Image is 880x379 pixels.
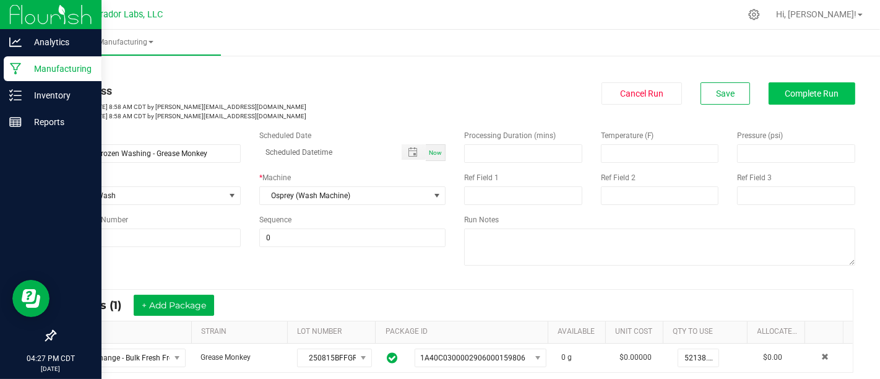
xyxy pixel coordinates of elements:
input: Scheduled Datetime [259,144,389,160]
span: HeadChange - Bulk Fresh Frozen - XO - Grease Monkey [65,349,170,367]
span: Ref Field 1 [464,173,499,182]
span: Grease Monkey [201,353,251,362]
a: QTY TO USESortable [673,327,743,337]
p: Inventory [22,88,96,103]
span: Manufacturing [30,37,221,48]
a: ITEMSortable [66,327,186,337]
p: [DATE] 8:58 AM CDT by [PERSON_NAME][EMAIL_ADDRESS][DOMAIN_NAME] [54,102,446,111]
inline-svg: Manufacturing [9,63,22,75]
inline-svg: Inventory [9,89,22,102]
a: Unit CostSortable [615,327,658,337]
span: 1A40C0300002906000159806 [420,354,525,362]
span: $0.00000 [619,353,652,362]
a: STRAINSortable [201,327,282,337]
span: Pressure (psi) [737,131,783,140]
span: Processing Duration (mins) [464,131,556,140]
button: + Add Package [134,295,214,316]
div: Manage settings [746,9,762,20]
span: Ref Field 3 [737,173,772,182]
button: Cancel Run [602,82,682,105]
span: NO DATA FOUND [64,349,186,367]
span: Inputs (1) [69,298,134,312]
span: Toggle popup [402,144,426,160]
a: Allocated CostSortable [757,327,800,337]
iframe: Resource center [12,280,50,317]
span: Cancel Run [620,89,663,98]
div: In Progress [54,82,446,99]
span: Hi, [PERSON_NAME]! [776,9,856,19]
span: Now [429,149,442,156]
span: Machine [262,173,291,182]
span: Curador Labs, LLC [90,9,163,20]
span: In Sync [387,351,397,365]
button: Save [701,82,750,105]
span: 0 [561,353,566,362]
span: Ref Field 2 [601,173,636,182]
inline-svg: Reports [9,116,22,128]
span: Save [716,89,735,98]
p: [DATE] [6,364,96,373]
span: Sequence [259,216,291,224]
span: Run Notes [464,216,499,224]
span: NO DATA FOUND [415,349,546,367]
p: Analytics [22,35,96,50]
span: 250815BFFGRSMNK [298,349,355,367]
p: Reports [22,115,96,129]
inline-svg: Analytics [9,36,22,48]
p: [DATE] 8:58 AM CDT by [PERSON_NAME][EMAIL_ADDRESS][DOMAIN_NAME] [54,111,446,121]
a: Manufacturing [30,30,221,56]
p: Manufacturing [22,61,96,76]
span: Temperature (F) [601,131,654,140]
p: 04:27 PM CDT [6,353,96,364]
span: Machine Wash [55,187,225,204]
span: Complete Run [785,89,839,98]
a: Sortable [814,327,838,337]
a: AVAILABLESortable [558,327,600,337]
a: LOT NUMBERSortable [297,327,371,337]
span: Scheduled Date [259,131,311,140]
span: g [567,353,572,362]
span: Osprey (Wash Machine) [260,187,429,204]
a: PACKAGE IDSortable [386,327,543,337]
span: $0.00 [763,353,782,362]
button: Complete Run [769,82,855,105]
